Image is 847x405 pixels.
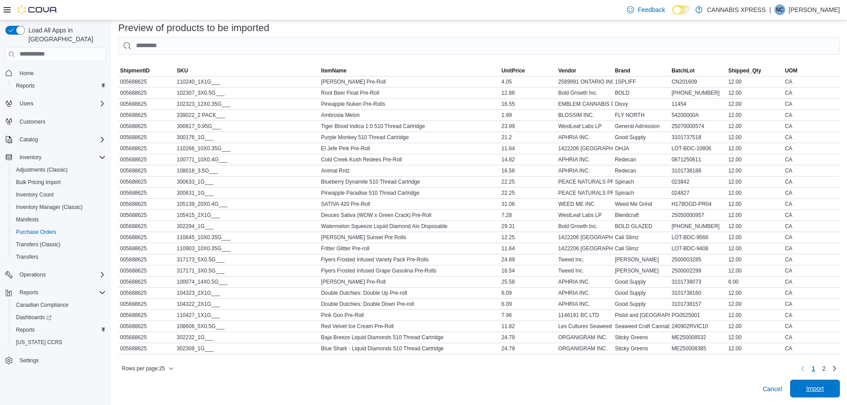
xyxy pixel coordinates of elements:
a: Canadian Compliance [12,300,72,310]
button: Reports [16,287,42,298]
button: Bulk Pricing Import [9,176,109,188]
div: [PHONE_NUMBER] [670,221,727,232]
button: Vendor [556,65,613,76]
span: Catalog [20,136,38,143]
div: 005688625 [118,165,175,176]
div: Redecan [613,165,670,176]
span: NC [776,4,783,15]
div: 16.54 [500,265,557,276]
div: 25050000957 [670,210,727,221]
span: Operations [20,271,46,278]
div: 1422206 [GEOGRAPHIC_DATA] O/A [PERSON_NAME] Greenhouses [556,243,613,254]
div: 302294_1G___ [175,221,320,232]
span: BatchLot [671,67,694,74]
div: 16.55 [500,99,557,109]
div: WestLeaf Labs LP [556,121,613,132]
h3: Preview of products to be imported [118,23,269,33]
span: Users [16,98,106,109]
button: BatchLot [670,65,727,76]
div: Purple Monkey 510 Thread Cartridge [319,132,500,143]
div: Good Supply [613,132,670,143]
button: ItemName [319,65,500,76]
div: 11.64 [500,243,557,254]
div: 12.00 [727,210,783,221]
span: Washington CCRS [12,337,106,348]
button: Operations [16,269,49,280]
div: 105139_20X0.4G___ [175,199,320,209]
span: Dashboards [12,312,106,323]
span: Home [16,68,106,79]
div: 0871250611 [670,154,727,165]
div: 1422206 [GEOGRAPHIC_DATA] O/A [PERSON_NAME] Greenhouses [556,232,613,243]
div: 110903_10X0.35G___ [175,243,320,254]
button: Canadian Compliance [9,299,109,311]
span: Transfers (Classic) [12,239,106,250]
div: CA [783,221,840,232]
a: Next page [829,363,840,374]
div: 105415_2X1G___ [175,210,320,221]
span: Reports [12,80,106,91]
button: Home [2,67,109,80]
div: 104323_2X1G___ [175,288,320,298]
div: 005688625 [118,76,175,87]
div: BLOSSIM INC. [556,110,613,120]
div: 12.00 [727,265,783,276]
nav: Complex example [5,63,106,390]
span: SKU [177,67,188,74]
div: 12.00 [727,154,783,165]
span: Dashboards [16,314,52,321]
div: 110240_1X1G___ [175,76,320,87]
a: Feedback [623,1,668,19]
div: Cali Slimz [613,232,670,243]
div: 12.00 [727,176,783,187]
div: CA [783,277,840,287]
div: WestLeaf Labs LP [556,210,613,221]
a: Bulk Pricing Import [12,177,64,188]
a: Reports [12,325,38,335]
div: 21.2 [500,132,557,143]
div: 12.86 [500,88,557,98]
button: UnitPrice [500,65,557,76]
span: Purchase Orders [12,227,106,237]
div: Pineapple Paradise 510 Thread Cartridge [319,188,500,198]
div: Blueberry Dynamite 510 Thread Cartridge [319,176,500,187]
div: APHRIA INC. [556,132,613,143]
div: LOT-BDC-10806 [670,143,727,154]
div: CA [783,143,840,154]
div: 005688625 [118,154,175,165]
button: Transfers [9,251,109,263]
button: Shipped_Qty [727,65,783,76]
div: Cali Slimz [613,243,670,254]
span: Reports [20,289,38,296]
div: 12.00 [727,143,783,154]
input: This is a search bar. As you type, the results lower in the page will automatically filter. [118,37,840,55]
span: Customers [16,116,106,127]
span: Vendor [558,67,576,74]
span: Feedback [638,5,665,14]
div: 023842 [670,176,727,187]
div: 12.00 [727,88,783,98]
span: Manifests [12,214,106,225]
div: Bold Growth Inc. [556,221,613,232]
span: Settings [20,357,39,364]
div: CA [783,76,840,87]
div: BOLD GLAZED [613,221,670,232]
span: Home [20,70,34,77]
button: Reports [9,80,109,92]
div: SATIVA 420 Pre-Roll [319,199,500,209]
span: Canadian Compliance [16,301,68,309]
div: 110645_10X0.35G___ [175,232,320,243]
span: 2 [822,364,826,373]
button: Rows per page:25 [118,363,177,374]
span: Reports [16,326,35,333]
div: 25.58 [500,277,557,287]
div: 12.00 [727,99,783,109]
div: Blendcraft [613,210,670,221]
div: CA [783,154,840,165]
div: 12.00 [727,243,783,254]
button: Users [2,97,109,110]
div: 005688625 [118,176,175,187]
span: Bulk Pricing Import [12,177,106,188]
div: Nathan Chan [775,4,785,15]
span: Inventory [20,154,41,161]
